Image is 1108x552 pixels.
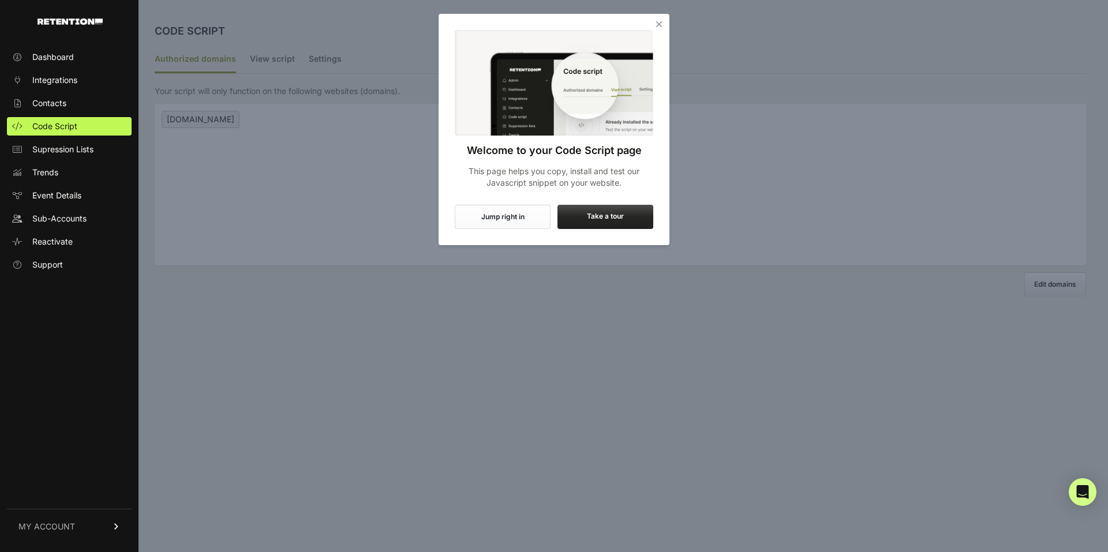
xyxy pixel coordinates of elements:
[32,190,81,201] span: Event Details
[7,94,132,112] a: Contacts
[32,144,93,155] span: Supression Lists
[32,213,87,224] span: Sub-Accounts
[32,74,77,86] span: Integrations
[455,142,653,159] h3: Welcome to your Code Script page
[32,236,73,247] span: Reactivate
[7,509,132,544] a: MY ACCOUNT
[455,205,551,229] button: Jump right in
[7,117,132,136] a: Code Script
[32,167,58,178] span: Trends
[18,521,75,532] span: MY ACCOUNT
[7,256,132,274] a: Support
[7,232,132,251] a: Reactivate
[32,97,66,109] span: Contacts
[32,121,77,132] span: Code Script
[455,30,653,136] img: Code Script Onboarding
[7,48,132,66] a: Dashboard
[38,18,103,25] img: Retention.com
[7,186,132,205] a: Event Details
[7,163,132,182] a: Trends
[455,166,653,189] p: This page helps you copy, install and test our Javascript snippet on your website.
[557,205,653,229] label: Take a tour
[7,140,132,159] a: Supression Lists
[653,18,665,30] i: Close
[7,209,132,228] a: Sub-Accounts
[1069,478,1096,506] div: Open Intercom Messenger
[32,51,74,63] span: Dashboard
[7,71,132,89] a: Integrations
[32,259,63,271] span: Support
